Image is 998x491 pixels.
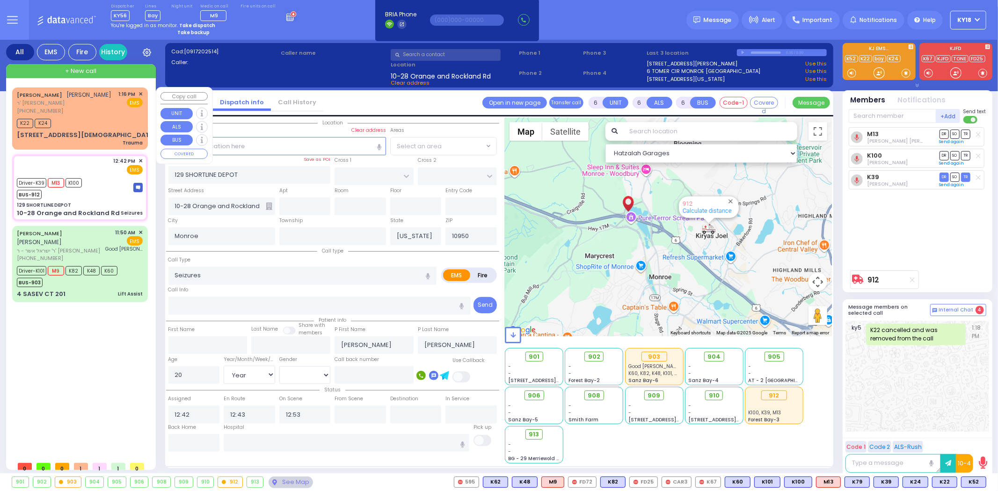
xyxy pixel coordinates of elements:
span: ר' ישראל אשר - ר' [PERSON_NAME] [17,247,102,255]
span: K82 [66,266,82,275]
span: K100 [66,178,82,188]
label: City [168,217,178,224]
span: - [509,402,511,409]
label: ZIP [445,217,452,224]
div: K101 [754,477,780,488]
label: P First Name [335,326,365,333]
label: In Service [445,395,469,403]
span: Message [704,15,732,25]
div: BLS [754,477,780,488]
label: From Scene [335,395,363,403]
span: ✕ [138,229,143,237]
span: Sanz Bay-4 [688,377,719,384]
label: Medic on call [200,4,230,9]
a: Send again [940,182,964,188]
span: SO [950,151,960,160]
span: [PERSON_NAME] [67,91,112,99]
label: Cad: [171,48,278,56]
span: Phone 2 [519,69,580,77]
a: K67 [922,55,935,62]
div: 4 SASEV CT 201 [17,289,66,299]
img: red-radio-icon.svg [634,480,638,484]
span: Sanz Bay-5 [509,416,539,423]
div: 902 [33,477,51,487]
img: red-radio-icon.svg [666,480,670,484]
span: DR [940,173,949,181]
span: ✕ [138,90,143,98]
div: 129 SHORTLINE DEPOT [17,202,71,209]
div: FD25 [629,477,658,488]
label: EMS [443,269,470,281]
input: Search hospital [224,434,469,452]
span: - [749,363,751,370]
button: 10-4 [956,454,973,473]
div: 595 [454,477,479,488]
strong: Take dispatch [179,22,215,29]
span: - [509,448,511,455]
span: BUS-903 [17,278,43,287]
button: Code-1 [720,97,748,108]
div: BLS [932,477,957,488]
span: Forest Bay-3 [749,416,780,423]
span: Sanz Bay-6 [628,377,658,384]
a: 6 TOMER CIR MONROE [GEOGRAPHIC_DATA] [647,67,761,75]
span: 10-28 Orange and Rockland Rd [391,72,491,79]
a: K100 [867,152,882,159]
div: 910 [197,477,214,487]
label: Call back number [335,356,379,363]
span: K48 [83,266,100,275]
a: Send again [940,160,964,166]
a: KJFD [936,55,951,62]
a: Dispatch info [213,98,271,107]
label: Assigned [168,395,191,403]
span: KY56 [111,10,130,21]
span: - [568,370,571,377]
a: TONE [952,55,969,62]
label: Cross 1 [335,157,351,164]
span: KY18 [958,16,972,24]
span: Send text [963,108,986,115]
img: red-radio-icon.svg [458,480,463,484]
button: UNIT [160,108,193,119]
a: Send again [940,139,964,144]
button: Show street map [510,122,542,141]
span: - [568,402,571,409]
span: - [688,402,691,409]
a: [STREET_ADDRESS][PERSON_NAME] [647,60,738,68]
div: BLS [874,477,899,488]
div: K62 [483,477,508,488]
button: Notifications [898,95,946,106]
label: Age [168,356,178,363]
span: ✕ [138,157,143,165]
label: Gender [279,356,297,363]
a: Use this [805,67,827,75]
div: Year/Month/Week/Day [224,356,275,363]
button: Toggle fullscreen view [809,122,827,141]
input: Search a contact [391,49,501,61]
div: Seizures [121,209,143,217]
span: 1 [74,463,88,470]
a: Use this [805,75,827,83]
span: - [688,370,691,377]
span: ky5 [852,324,866,345]
span: + New call [65,66,96,76]
span: Driver-K101 [17,266,46,275]
span: K24 [35,119,51,128]
button: Message [793,97,830,108]
div: 905 [108,477,126,487]
span: TR [961,151,970,160]
span: Internal Chat [939,307,974,313]
span: K60, K82, K48, K101, M9 [628,370,682,377]
input: (000)000-00000 [430,14,504,26]
span: Levy Friedman [867,137,950,144]
a: Use this [805,60,827,68]
span: 1 [111,463,125,470]
img: red-radio-icon.svg [699,480,704,484]
span: 1:16 PM [119,91,136,98]
span: 910 [709,391,720,400]
div: 912 [218,477,242,487]
a: Call History [271,98,323,107]
label: Cross 2 [418,157,437,164]
span: Status [320,386,345,393]
button: COVERED [160,149,208,159]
